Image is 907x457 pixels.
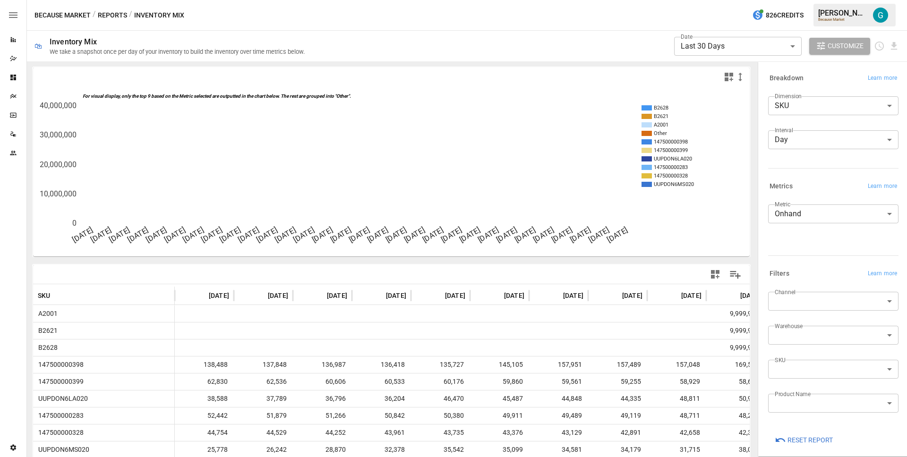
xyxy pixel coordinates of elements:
[163,225,187,244] text: [DATE]
[347,225,371,244] text: [DATE]
[654,164,688,170] text: 147500000283
[711,390,761,407] span: 50,977
[593,373,642,390] span: 59,255
[310,225,334,244] text: [DATE]
[681,42,725,51] span: Last 30 Days
[740,291,761,300] span: [DATE]
[93,9,96,21] div: /
[711,356,761,373] span: 169,520
[145,225,168,244] text: [DATE]
[357,356,406,373] span: 136,418
[34,446,89,453] span: UUPDON6MS020
[711,305,761,322] span: 9,999,999
[534,373,583,390] span: 59,561
[329,225,352,244] text: [DATE]
[593,407,642,424] span: 49,119
[606,225,629,244] text: [DATE]
[475,390,524,407] span: 45,487
[475,407,524,424] span: 49,911
[366,225,389,244] text: [DATE]
[458,225,481,244] text: [DATE]
[237,225,260,244] text: [DATE]
[327,291,347,300] span: [DATE]
[40,101,77,110] text: 40,000,000
[868,182,897,191] span: Learn more
[357,407,406,424] span: 50,842
[384,225,408,244] text: [DATE]
[711,424,761,441] span: 42,359
[681,291,702,300] span: [DATE]
[34,395,88,402] span: UUPDON6LA020
[180,390,229,407] span: 38,588
[828,40,864,52] span: Customize
[768,130,898,149] div: Day
[534,390,583,407] span: 44,848
[593,356,642,373] span: 157,489
[239,390,288,407] span: 37,789
[38,291,51,300] span: SKU
[563,291,583,300] span: [DATE]
[255,225,279,244] text: [DATE]
[768,204,898,223] div: Onhand
[475,356,524,373] span: 145,105
[504,291,524,300] span: [DATE]
[874,41,885,51] button: Schedule report
[34,9,91,21] button: Because Market
[180,424,229,441] span: 44,754
[239,407,288,424] span: 51,879
[239,356,288,373] span: 137,848
[868,269,897,279] span: Learn more
[89,225,113,244] text: [DATE]
[775,92,802,100] label: Dimension
[71,225,94,244] text: [DATE]
[298,356,347,373] span: 136,987
[775,200,790,208] label: Metric
[180,373,229,390] span: 62,830
[587,225,611,244] text: [DATE]
[550,225,573,244] text: [DATE]
[83,93,351,99] text: For visual display, only the top 9 based on the Metric selected are outputted in the chart below....
[766,9,804,21] span: 826 Credits
[654,122,668,128] text: A2001
[421,225,445,244] text: [DATE]
[652,390,702,407] span: 48,811
[768,96,898,115] div: SKU
[868,74,897,83] span: Learn more
[298,373,347,390] span: 60,606
[809,38,871,55] button: Customize
[416,356,465,373] span: 135,727
[34,378,84,385] span: 147500000399
[372,289,385,302] button: Sort
[654,156,692,162] text: UUPDON6LA020
[34,327,58,334] span: B2621
[218,225,242,244] text: [DATE]
[357,390,406,407] span: 36,204
[50,37,97,46] div: Inventory Mix
[873,8,888,23] img: Gavin Acres
[768,432,839,449] button: Reset Report
[775,126,793,134] label: Interval
[34,361,84,368] span: 147500000398
[34,429,84,436] span: 147500000328
[34,42,42,51] div: 🛍
[711,322,761,339] span: 9,999,999
[200,225,223,244] text: [DATE]
[711,407,761,424] span: 48,264
[298,424,347,441] span: 44,252
[72,219,77,228] text: 0
[209,291,229,300] span: [DATE]
[654,173,688,179] text: 147500000328
[416,390,465,407] span: 46,470
[313,289,326,302] button: Sort
[298,407,347,424] span: 51,266
[513,225,537,244] text: [DATE]
[775,322,803,330] label: Warehouse
[667,289,680,302] button: Sort
[475,373,524,390] span: 59,860
[34,412,84,419] span: 147500000283
[775,288,796,296] label: Channel
[775,390,811,398] label: Product Name
[569,225,592,244] text: [DATE]
[652,407,702,424] span: 48,711
[181,225,205,244] text: [DATE]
